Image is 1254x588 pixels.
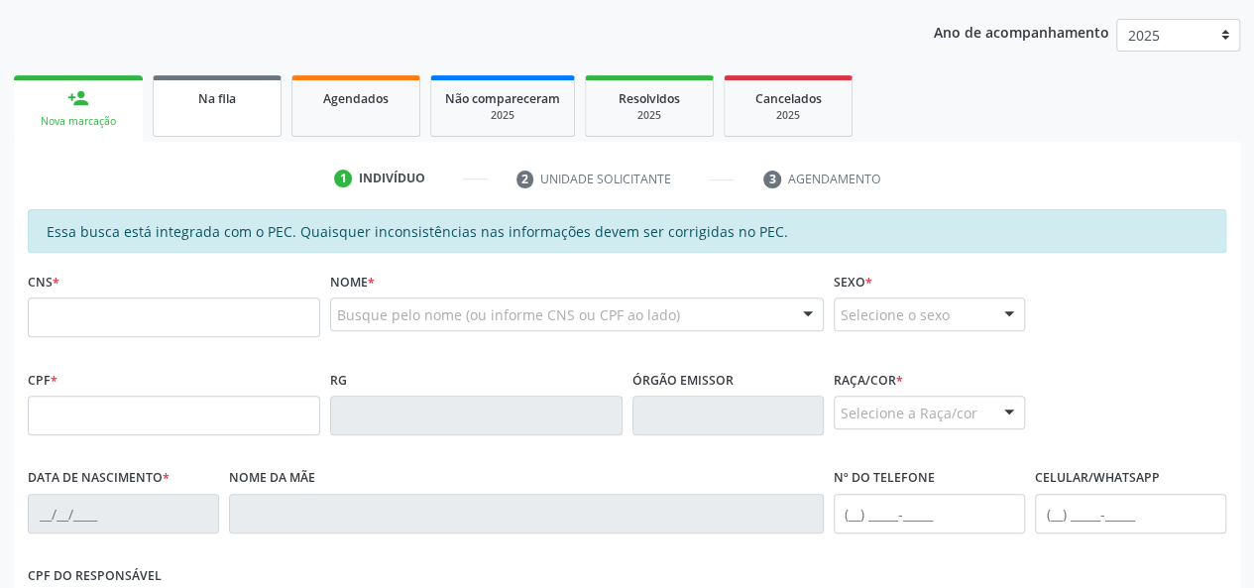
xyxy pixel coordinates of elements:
span: Busque pelo nome (ou informe CNS ou CPF ao lado) [337,304,680,325]
p: Ano de acompanhamento [934,19,1109,44]
span: Cancelados [755,90,822,107]
label: Nome da mãe [229,463,315,494]
label: CPF [28,365,57,396]
div: Indivíduo [359,170,425,187]
div: 1 [334,170,352,187]
input: __/__/____ [28,494,219,533]
span: Selecione o sexo [841,304,950,325]
span: Selecione a Raça/cor [841,403,977,423]
label: Raça/cor [834,365,903,396]
span: Na fila [198,90,236,107]
div: Essa busca está integrada com o PEC. Quaisquer inconsistências nas informações devem ser corrigid... [28,209,1226,253]
div: Nova marcação [28,114,129,129]
input: (__) _____-_____ [1035,494,1226,533]
input: (__) _____-_____ [834,494,1025,533]
label: Celular/WhatsApp [1035,463,1160,494]
span: Resolvidos [619,90,680,107]
label: Nome [330,267,375,297]
div: 2025 [445,108,560,123]
span: Não compareceram [445,90,560,107]
div: 2025 [739,108,838,123]
label: CNS [28,267,59,297]
div: 2025 [600,108,699,123]
label: Data de nascimento [28,463,170,494]
label: RG [330,365,347,396]
label: Órgão emissor [632,365,734,396]
span: Agendados [323,90,389,107]
label: Sexo [834,267,872,297]
div: person_add [67,87,89,109]
label: Nº do Telefone [834,463,935,494]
